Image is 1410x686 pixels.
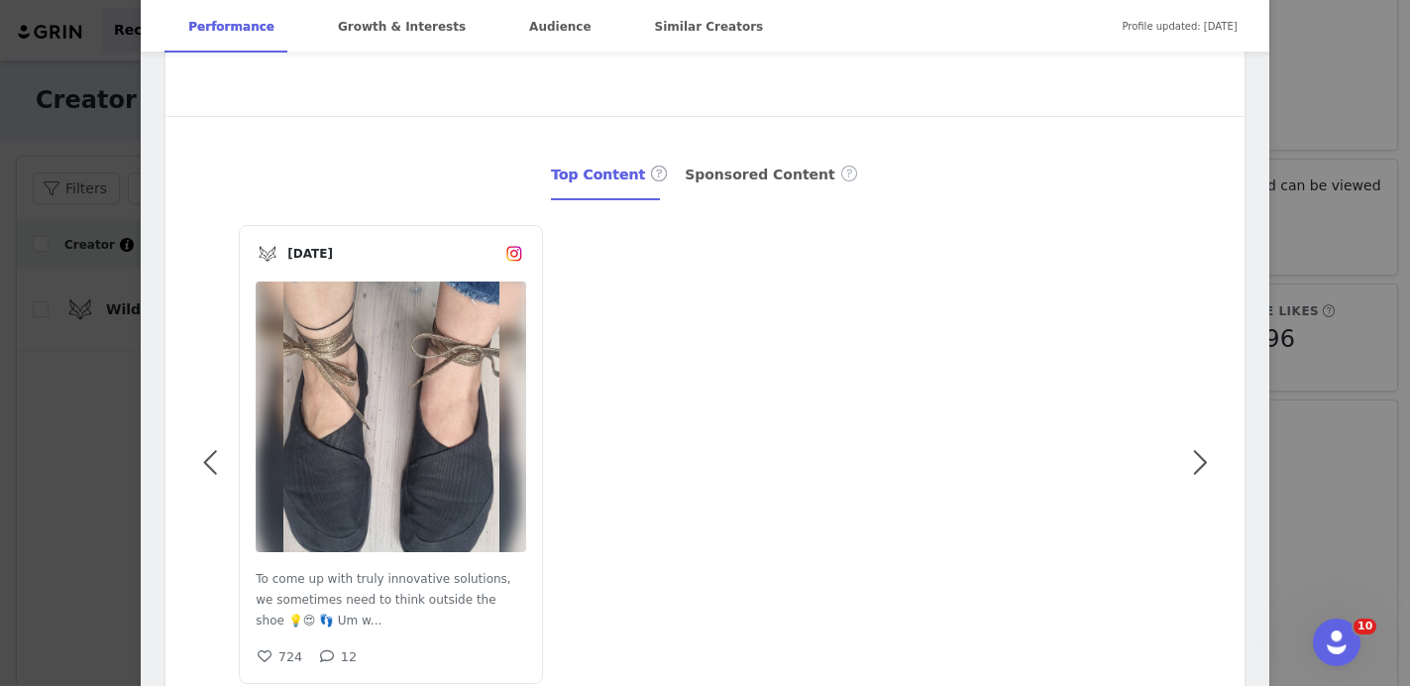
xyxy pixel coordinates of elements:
span: [DATE] [279,245,502,263]
h5: 12 [341,647,357,666]
span: 10 [1354,619,1376,634]
iframe: Intercom live chat [1313,619,1360,666]
h5: 724 [278,647,302,666]
img: To come up with truly innovative solutions, we sometimes need to think outside the shoe 💡😍 👣 Um w... [283,282,499,552]
div: Sponsored Content [685,150,859,201]
a: [DATE]To come up with truly innovative solutions, we sometimes need to think outside the shoe 💡😍 ... [239,225,543,684]
span: To come up with truly innovative solutions, we sometimes need to think outside the shoe 💡😍 👣 Um w... [256,572,510,628]
img: instagram.svg [505,245,523,263]
img: v2 [256,242,279,266]
div: Top Content [551,150,669,201]
span: Profile updated: [DATE] [1122,4,1237,49]
img: v2 [256,248,526,586]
